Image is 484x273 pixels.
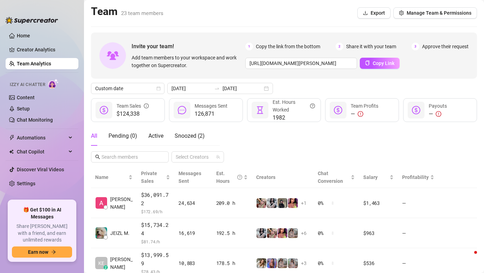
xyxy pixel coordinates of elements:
[117,102,149,110] div: Team Sales
[101,153,159,161] input: Search members
[17,132,66,143] span: Automations
[100,106,108,114] span: dollar-circle
[110,229,129,237] span: JEIZL M.
[267,258,277,268] img: Ava
[422,43,469,50] span: Approve their request
[334,106,342,114] span: dollar-circle
[398,218,439,248] td: —
[12,223,72,244] span: Share [PERSON_NAME] with a friend, and earn unlimited rewards
[10,81,45,88] span: Izzy AI Chatter
[96,227,107,239] img: JEIZL MALLARI
[363,199,393,207] div: $1,463
[301,259,307,267] span: + 3
[141,251,170,267] span: $13,999.59
[351,110,378,118] div: —
[346,43,396,50] span: Share it with your team
[144,102,149,110] span: info-circle
[252,167,314,188] th: Creators
[110,195,133,211] span: [PERSON_NAME]
[110,256,133,271] span: [PERSON_NAME]
[178,229,208,237] div: 16,619
[288,228,298,238] img: Daisy
[51,250,56,254] span: arrow-right
[288,198,298,208] img: GODDESS
[216,155,220,159] span: team
[178,199,208,207] div: 24,634
[108,132,137,140] div: Pending ( 0 )
[318,199,329,207] span: 0 %
[141,208,170,215] span: $ 172.69 /h
[178,171,201,184] span: Messages Sent
[267,198,277,208] img: Sadie
[216,170,243,185] div: Est. Hours
[171,85,211,92] input: Start date
[278,258,287,268] img: Daisy
[363,174,378,180] span: Salary
[429,103,447,109] span: Payouts
[301,199,307,207] span: + 1
[17,95,35,100] a: Content
[96,197,107,209] img: Alexicon Ortiag…
[195,103,227,109] span: Messages Sent
[91,5,163,18] h2: Team
[17,117,53,123] a: Chat Monitoring
[371,10,385,16] span: Export
[178,259,208,267] div: 10,883
[121,10,163,16] span: 23 team members
[104,265,108,270] div: z
[402,174,429,180] span: Profitability
[429,110,447,118] div: —
[141,238,170,245] span: $ 81.74 /h
[267,228,277,238] img: Anna
[48,79,59,89] img: AI Chatter
[318,171,343,184] span: Chat Conversion
[373,60,394,66] span: Copy Link
[9,149,14,154] img: Chat Copilot
[214,86,220,91] span: swap-right
[178,106,186,114] span: message
[17,167,64,172] a: Discover Viral Videos
[91,132,97,140] div: All
[17,181,35,186] a: Settings
[28,249,48,255] span: Earn now
[117,110,149,118] span: $124,338
[288,258,298,268] img: Daisy
[141,191,170,207] span: $36,091.72
[214,86,220,91] span: to
[256,43,320,50] span: Copy the link from the bottom
[278,228,287,238] img: GODDESS
[351,103,378,109] span: Team Profits
[357,7,391,19] button: Export
[175,132,205,139] span: Snoozed ( 2 )
[398,188,439,218] td: —
[363,259,393,267] div: $536
[148,132,163,139] span: Active
[301,229,307,237] span: + 6
[336,43,343,50] span: 2
[9,135,15,141] span: thunderbolt
[318,259,329,267] span: 0 %
[273,114,315,122] span: 1982
[237,170,242,185] span: question-circle
[436,111,441,117] span: exclamation-circle
[278,198,287,208] img: Anna
[412,43,419,50] span: 3
[257,198,266,208] img: Anna
[245,43,253,50] span: 1
[256,106,264,114] span: hourglass
[216,259,248,267] div: 178.5 h
[141,171,157,184] span: Private Sales
[273,98,315,114] div: Est. Hours Worked
[257,228,266,238] img: Sadie
[223,85,262,92] input: End date
[132,54,243,69] span: Add team members to your workspace and work together on Supercreator.
[132,42,245,51] span: Invite your team!
[363,10,368,15] span: download
[95,155,100,159] span: search
[17,106,30,112] a: Setup
[363,229,393,237] div: $963
[393,7,477,19] button: Manage Team & Permissions
[460,249,477,266] iframe: Intercom live chat
[257,258,266,268] img: Paige
[95,173,127,181] span: Name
